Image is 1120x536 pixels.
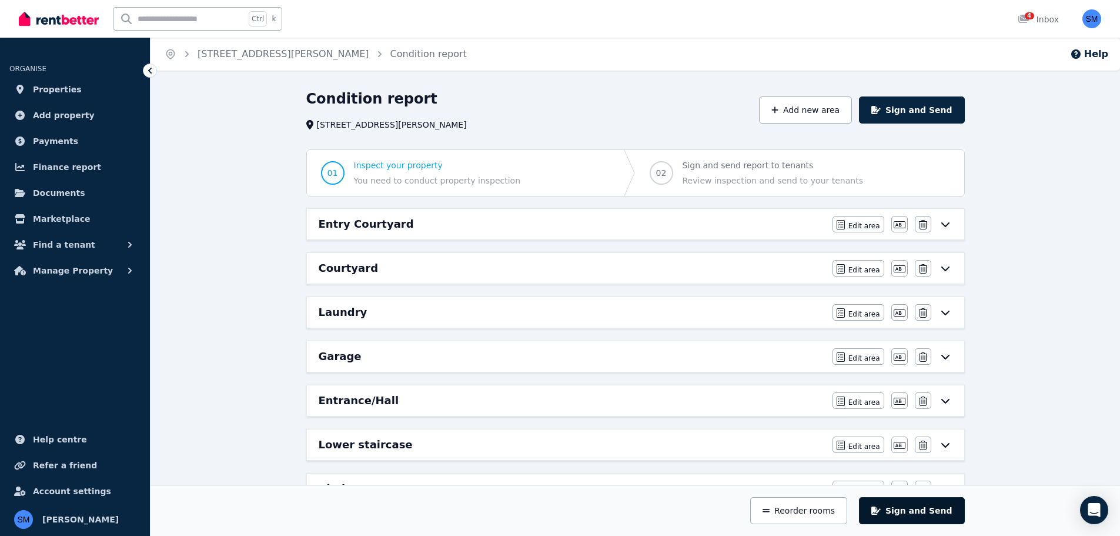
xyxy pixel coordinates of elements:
span: You need to conduct property inspection [354,175,521,187]
span: Edit area [848,442,880,451]
span: Payments [33,134,78,148]
div: Open Intercom Messenger [1080,496,1108,524]
span: 4 [1025,12,1034,19]
button: Sign and Send [859,96,964,124]
h1: Condition report [306,89,437,108]
nav: Progress [306,149,965,197]
button: Edit area [833,348,884,365]
span: Finance report [33,160,101,174]
a: Refer a friend [9,454,141,477]
a: [STREET_ADDRESS][PERSON_NAME] [198,48,369,59]
span: Inspect your property [354,159,521,171]
h6: Kitchen [319,481,364,497]
div: Inbox [1018,14,1059,25]
span: Ctrl [249,11,267,26]
span: Sign and send report to tenants [683,159,863,171]
a: Payments [9,129,141,153]
h6: Garage [319,348,362,365]
button: Edit area [833,216,884,232]
span: [PERSON_NAME] [42,512,119,527]
nav: Breadcrumb [151,38,481,71]
span: Edit area [848,221,880,231]
h6: Entry Courtyard [319,216,414,232]
span: [STREET_ADDRESS][PERSON_NAME] [317,119,467,131]
span: Edit area [848,354,880,363]
h6: Laundry [319,304,367,321]
button: Edit area [833,392,884,409]
button: Help [1070,47,1108,61]
img: Stephen Montgomery [14,510,33,529]
h6: Entrance/Hall [319,392,399,409]
h6: Lower staircase [319,437,413,453]
a: Properties [9,78,141,101]
button: Edit area [833,481,884,497]
span: k [272,14,276,24]
a: Condition report [390,48,467,59]
span: Add property [33,108,95,122]
span: Refer a friend [33,458,97,472]
span: Properties [33,82,82,96]
span: Help centre [33,432,87,447]
button: Manage Property [9,259,141,282]
img: Stephen Montgomery [1082,9,1101,28]
span: Documents [33,186,85,200]
a: Account settings [9,480,141,503]
span: Manage Property [33,264,113,278]
span: Marketplace [33,212,90,226]
button: Edit area [833,304,884,321]
a: Marketplace [9,207,141,231]
button: Edit area [833,260,884,277]
span: Account settings [33,484,111,498]
button: Reorder rooms [750,497,847,524]
a: Add property [9,104,141,127]
span: Edit area [848,265,880,275]
span: Edit area [848,398,880,407]
h6: Courtyard [319,260,379,277]
a: Help centre [9,428,141,451]
button: Add new area [759,96,852,124]
button: Find a tenant [9,233,141,257]
a: Finance report [9,155,141,179]
span: ORGANISE [9,65,46,73]
button: Sign and Send [859,497,964,524]
img: RentBetter [19,10,99,28]
span: Edit area [848,309,880,319]
button: Edit area [833,437,884,453]
span: 01 [327,167,338,179]
a: Documents [9,181,141,205]
span: Find a tenant [33,238,95,252]
span: 02 [656,167,667,179]
span: Review inspection and send to your tenants [683,175,863,187]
